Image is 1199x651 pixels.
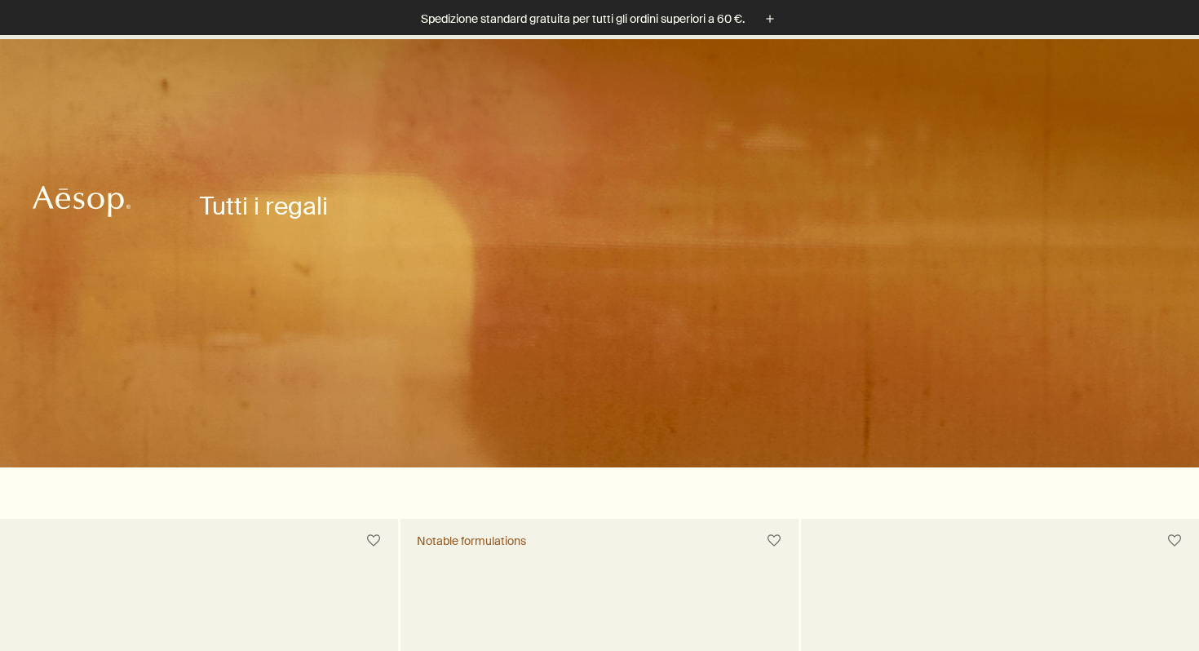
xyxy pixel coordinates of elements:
h1: Tutti i regali [200,190,328,223]
font: Notable formulations [417,534,526,548]
button: Save in locker. [1160,526,1189,556]
button: Save in locker. [359,526,388,556]
button: Save in locker. [759,526,789,556]
p: Spedizione standard gratuita per tutti gli ordini superiori a 60 €. [421,11,745,28]
svg: Aesop [33,185,131,218]
button: Spedizione standard gratuita per tutti gli ordini superiori a 60 €. [421,10,779,29]
a: Aesop [29,181,135,226]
